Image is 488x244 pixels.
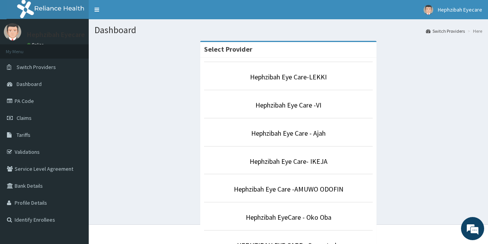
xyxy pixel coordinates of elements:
[17,64,56,71] span: Switch Providers
[234,185,343,194] a: Hephzibah Eye Care -AMUWO ODOFIN
[4,23,21,40] img: User Image
[251,129,326,138] a: Hephzibah Eye Care - Ajah
[204,45,252,54] strong: Select Provider
[255,101,321,109] a: Hephzibah Eye Care -VI
[426,28,465,34] a: Switch Providers
[17,81,42,88] span: Dashboard
[466,28,482,34] li: Here
[95,25,482,35] h1: Dashboard
[17,131,30,138] span: Tariffs
[17,114,32,121] span: Claims
[250,72,327,81] a: Hephzibah Eye Care-LEKKI
[246,213,331,222] a: Hephzibah EyeCare - Oko Oba
[250,157,328,166] a: Hephzibah Eye Care- IKEJA
[424,5,433,15] img: User Image
[27,42,46,47] a: Online
[27,31,85,38] p: Hephzibah Eyecare
[438,6,482,13] span: Hephzibah Eyecare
